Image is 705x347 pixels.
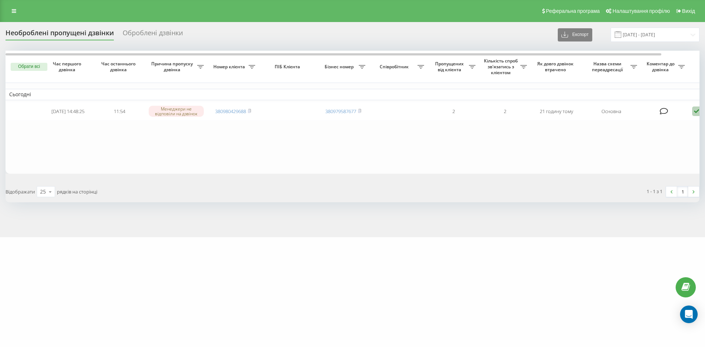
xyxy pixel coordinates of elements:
span: Налаштування профілю [612,8,670,14]
span: Відображати [6,188,35,195]
span: ПІБ Клієнта [265,64,311,70]
span: Номер клієнта [211,64,249,70]
a: 1 [677,187,688,197]
span: Назва схеми переадресації [586,61,630,72]
td: 11:54 [94,102,145,121]
span: Вихід [682,8,695,14]
a: 380979587677 [325,108,356,115]
td: 21 годину тому [531,102,582,121]
span: Пропущених від клієнта [431,61,469,72]
div: Оброблені дзвінки [123,29,183,40]
td: 2 [428,102,479,121]
span: Реферальна програма [546,8,600,14]
div: 25 [40,188,46,195]
button: Обрати всі [11,63,47,71]
span: Коментар до дзвінка [644,61,678,72]
div: Менеджери не відповіли на дзвінок [149,106,204,117]
span: Кількість спроб зв'язатись з клієнтом [483,58,520,75]
div: 1 - 1 з 1 [647,188,662,195]
span: Час останнього дзвінка [100,61,139,72]
div: Open Intercom Messenger [680,306,698,323]
button: Експорт [558,28,592,41]
td: 2 [479,102,531,121]
span: Причина пропуску дзвінка [149,61,197,72]
span: Час першого дзвінка [48,61,88,72]
td: [DATE] 14:48:25 [42,102,94,121]
span: Співробітник [373,64,417,70]
span: рядків на сторінці [57,188,97,195]
span: Як довго дзвінок втрачено [536,61,576,72]
div: Необроблені пропущені дзвінки [6,29,114,40]
td: Основна [582,102,641,121]
span: Бізнес номер [321,64,359,70]
a: 380980429688 [215,108,246,115]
